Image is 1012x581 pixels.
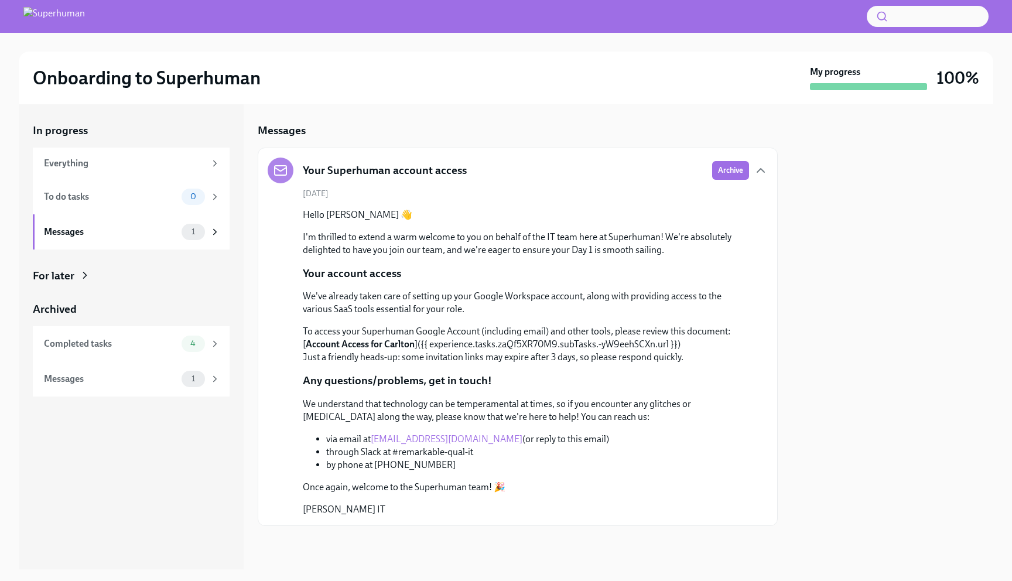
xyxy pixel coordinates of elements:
[44,337,177,350] div: Completed tasks
[303,503,505,516] p: [PERSON_NAME] IT
[936,67,979,88] h3: 100%
[44,157,205,170] div: Everything
[718,165,743,176] span: Archive
[303,209,749,221] p: Hello [PERSON_NAME] 👋
[33,268,74,283] div: For later
[33,123,230,138] a: In progress
[303,373,492,388] p: Any questions/problems, get in touch!
[326,433,749,446] li: via email at (or reply to this email)
[258,123,306,138] h5: Messages
[44,372,177,385] div: Messages
[184,227,202,236] span: 1
[23,7,85,26] img: Superhuman
[33,268,230,283] a: For later
[33,179,230,214] a: To do tasks0
[303,481,505,494] p: Once again, welcome to the Superhuman team! 🎉
[183,192,203,201] span: 0
[306,339,415,350] strong: Account Access for Carlton
[44,225,177,238] div: Messages
[326,459,749,471] li: by phone at [PHONE_NUMBER]
[33,148,230,179] a: Everything
[303,325,749,364] p: To access your Superhuman Google Account (including email) and other tools, please review this do...
[33,66,261,90] h2: Onboarding to Superhuman
[303,163,467,178] h5: Your Superhuman account access
[303,398,749,423] p: We understand that technology can be temperamental at times, so if you encounter any glitches or ...
[303,188,329,199] span: [DATE]
[303,290,749,316] p: We've already taken care of setting up your Google Workspace account, along with providing access...
[44,190,177,203] div: To do tasks
[371,433,522,445] a: [EMAIL_ADDRESS][DOMAIN_NAME]
[712,161,749,180] button: Archive
[326,446,749,459] li: through Slack at #remarkable-qual-it
[183,339,203,348] span: 4
[303,266,401,281] p: Your account access
[303,231,749,257] p: I'm thrilled to extend a warm welcome to you on behalf of the IT team here at Superhuman! We're a...
[184,374,202,383] span: 1
[33,302,230,317] a: Archived
[33,361,230,397] a: Messages1
[33,326,230,361] a: Completed tasks4
[810,66,860,78] strong: My progress
[33,214,230,250] a: Messages1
